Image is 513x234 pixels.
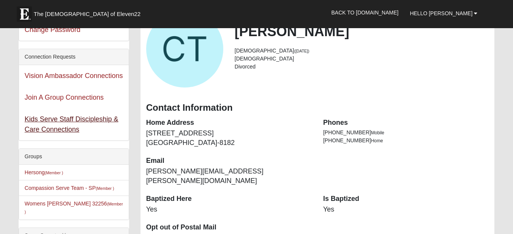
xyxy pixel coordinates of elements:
[25,94,104,101] a: Join A Group Connections
[371,138,383,143] span: Home
[235,47,489,55] li: [DEMOGRAPHIC_DATA]
[294,49,309,53] small: ([DATE])
[146,118,312,128] dt: Home Address
[25,72,123,80] a: Vision Ambassador Connections
[45,170,63,175] small: (Member )
[25,26,81,33] a: Change Password
[146,194,312,204] dt: Baptized Here
[146,167,312,186] dd: [PERSON_NAME][EMAIL_ADDRESS][PERSON_NAME][DOMAIN_NAME]
[25,202,123,214] small: (Member )
[96,186,114,191] small: (Member )
[146,129,312,148] dd: [STREET_ADDRESS] [GEOGRAPHIC_DATA]-8182
[410,10,472,16] span: Hello [PERSON_NAME]
[13,3,165,22] a: The [DEMOGRAPHIC_DATA] of Eleven22
[323,129,489,137] li: [PHONE_NUMBER]
[146,223,312,232] dt: Opt out of Postal Mail
[34,10,140,18] span: The [DEMOGRAPHIC_DATA] of Eleven22
[235,23,489,40] h2: [PERSON_NAME]
[17,6,32,22] img: Eleven22 logo
[146,156,312,166] dt: Email
[371,130,384,135] span: Mobile
[146,205,312,215] dd: Yes
[25,169,63,175] a: Hersong(Member )
[19,49,129,65] div: Connection Requests
[235,55,489,63] li: [DEMOGRAPHIC_DATA]
[146,10,223,88] a: View Fullsize Photo
[235,63,489,71] li: Divorced
[146,102,489,113] h3: Contact Information
[323,137,489,145] li: [PHONE_NUMBER]
[25,201,123,215] a: Womens [PERSON_NAME] 32256(Member )
[323,194,489,204] dt: Is Baptized
[25,185,114,191] a: Compassion Serve Team - SP(Member )
[326,3,404,22] a: Back to [DOMAIN_NAME]
[25,115,118,133] a: Kids Serve Staff Discipleship & Care Connections
[323,118,489,128] dt: Phones
[19,149,129,165] div: Groups
[323,205,489,215] dd: Yes
[404,4,483,23] a: Hello [PERSON_NAME]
